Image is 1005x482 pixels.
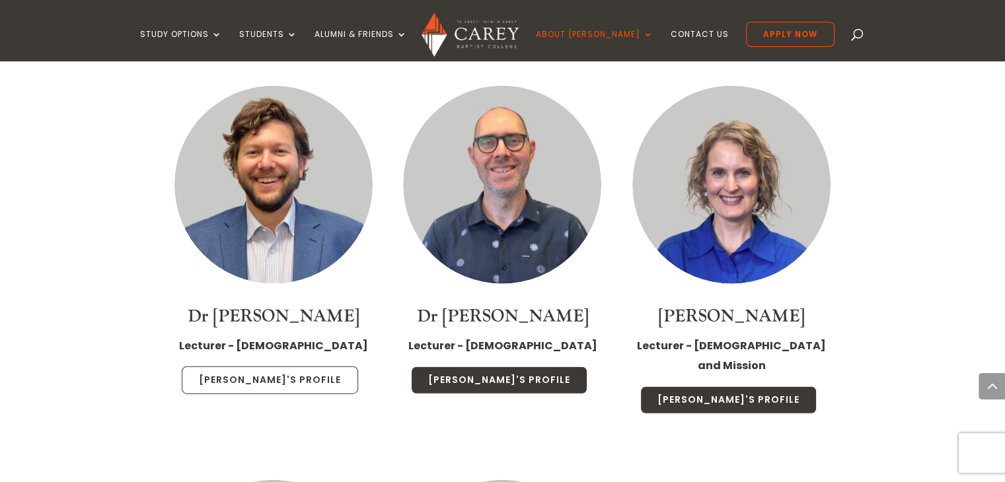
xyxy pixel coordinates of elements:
a: Dr [PERSON_NAME] [188,305,359,327]
a: [PERSON_NAME]'s Profile [640,386,817,414]
a: [PERSON_NAME]'s Profile [411,366,587,394]
a: About [PERSON_NAME] [536,30,653,61]
a: Dr [PERSON_NAME] [416,305,588,327]
a: Study Options [140,30,222,61]
a: [PERSON_NAME]'s Profile [182,366,358,394]
strong: Lecturer - [DEMOGRAPHIC_DATA] [179,338,368,353]
img: Carey Baptist College [422,13,519,57]
strong: Lecturer - [DEMOGRAPHIC_DATA] and Mission [637,338,826,373]
a: Students [239,30,297,61]
a: Contact Us [671,30,729,61]
strong: Lecturer - [DEMOGRAPHIC_DATA] [408,338,597,353]
img: Emma Stokes 300x300 [632,86,831,284]
a: Alumni & Friends [315,30,407,61]
img: Jonathan Robinson_300x300 [403,86,601,284]
a: Apply Now [746,22,835,47]
a: [PERSON_NAME] [658,305,805,327]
